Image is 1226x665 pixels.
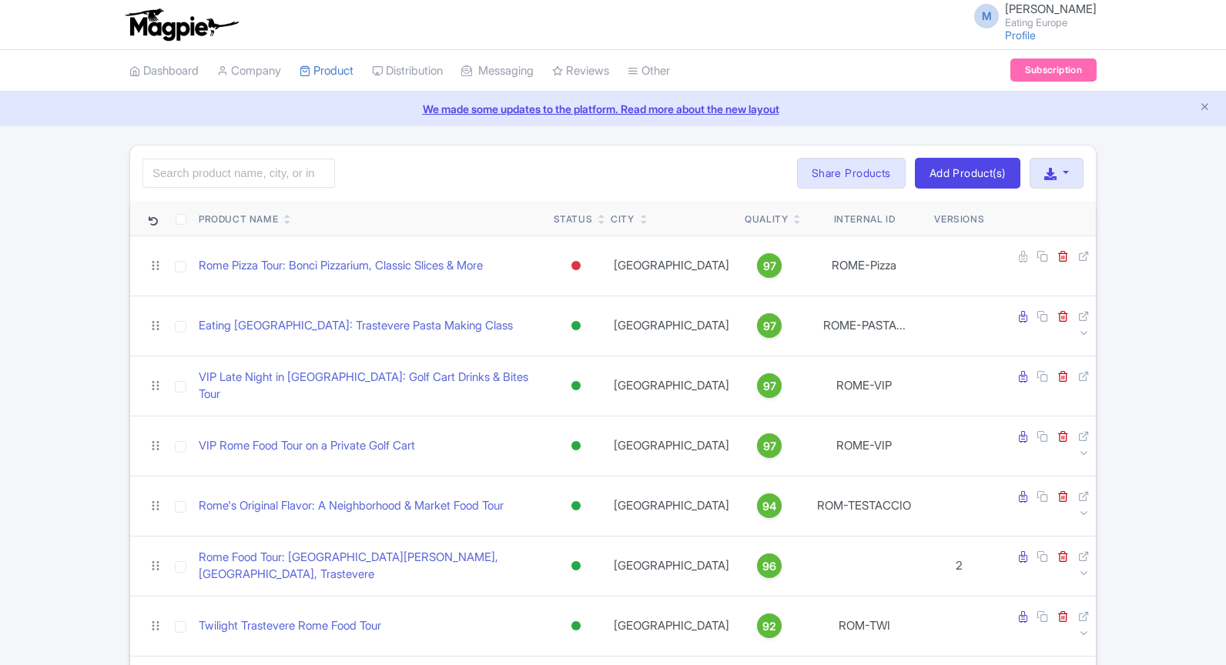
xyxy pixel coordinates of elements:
[461,50,534,92] a: Messaging
[605,296,739,356] td: [GEOGRAPHIC_DATA]
[1005,18,1097,28] small: Eating Europe
[372,50,443,92] a: Distribution
[568,375,584,397] div: Active
[217,50,281,92] a: Company
[745,373,794,398] a: 97
[745,613,794,638] a: 92
[605,236,739,296] td: [GEOGRAPHIC_DATA]
[129,50,199,92] a: Dashboard
[745,553,794,578] a: 96
[1005,2,1097,16] span: [PERSON_NAME]
[800,236,928,296] td: ROME-Pizza
[956,558,963,573] span: 2
[800,416,928,476] td: ROME-VIP
[763,438,776,455] span: 97
[928,201,990,236] th: Versions
[745,313,794,338] a: 97
[568,555,584,577] div: Active
[552,50,609,92] a: Reviews
[745,493,794,518] a: 94
[800,596,928,656] td: ROM-TWI
[745,212,788,226] div: Quality
[965,3,1097,28] a: M [PERSON_NAME] Eating Europe
[762,558,776,575] span: 96
[199,437,415,455] a: VIP Rome Food Tour on a Private Golf Cart
[605,356,739,416] td: [GEOGRAPHIC_DATA]
[1005,28,1036,42] a: Profile
[568,315,584,337] div: Active
[800,476,928,536] td: ROM-TESTACCIO
[745,433,794,458] a: 97
[199,257,483,275] a: Rome Pizza Tour: Bonci Pizzarium, Classic Slices & More
[915,158,1020,189] a: Add Product(s)
[763,378,776,395] span: 97
[974,4,999,28] span: M
[568,435,584,457] div: Active
[199,369,541,403] a: VIP Late Night in [GEOGRAPHIC_DATA]: Golf Cart Drinks & Bites Tour
[300,50,353,92] a: Product
[605,416,739,476] td: [GEOGRAPHIC_DATA]
[628,50,670,92] a: Other
[568,615,584,637] div: Active
[142,159,335,188] input: Search product name, city, or interal id
[800,356,928,416] td: ROME-VIP
[605,476,739,536] td: [GEOGRAPHIC_DATA]
[611,212,634,226] div: City
[568,255,584,277] div: Inactive
[605,596,739,656] td: [GEOGRAPHIC_DATA]
[605,536,739,596] td: [GEOGRAPHIC_DATA]
[763,318,776,335] span: 97
[199,549,541,583] a: Rome Food Tour: [GEOGRAPHIC_DATA][PERSON_NAME], [GEOGRAPHIC_DATA], Trastevere
[763,258,776,275] span: 97
[762,498,776,515] span: 94
[199,497,504,515] a: Rome's Original Flavor: A Neighborhood & Market Food Tour
[1010,58,1097,82] a: Subscription
[122,8,241,42] img: logo-ab69f6fb50320c5b225c76a69d11143b.png
[199,212,278,226] div: Product Name
[797,158,906,189] a: Share Products
[1199,99,1211,117] button: Close announcement
[9,101,1217,117] a: We made some updates to the platform. Read more about the new layout
[745,253,794,278] a: 97
[762,618,776,635] span: 92
[800,201,928,236] th: Internal ID
[199,617,381,635] a: Twilight Trastevere Rome Food Tour
[568,495,584,517] div: Active
[554,212,593,226] div: Status
[800,296,928,356] td: ROME-PASTA...
[199,317,513,335] a: Eating [GEOGRAPHIC_DATA]: Trastevere Pasta Making Class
